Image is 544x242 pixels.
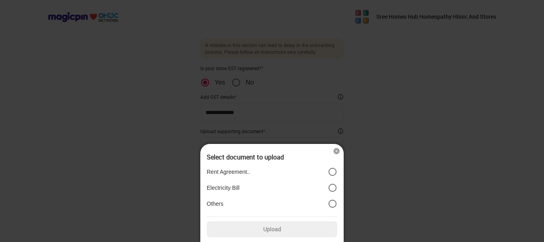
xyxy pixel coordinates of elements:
img: cross_icon.7ade555c.svg [333,147,340,155]
div: position [207,164,337,212]
p: Rent Agreement.. [207,168,250,175]
p: Electricity Bill [207,184,239,191]
div: Select document to upload [207,153,337,161]
p: Others [207,200,223,207]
